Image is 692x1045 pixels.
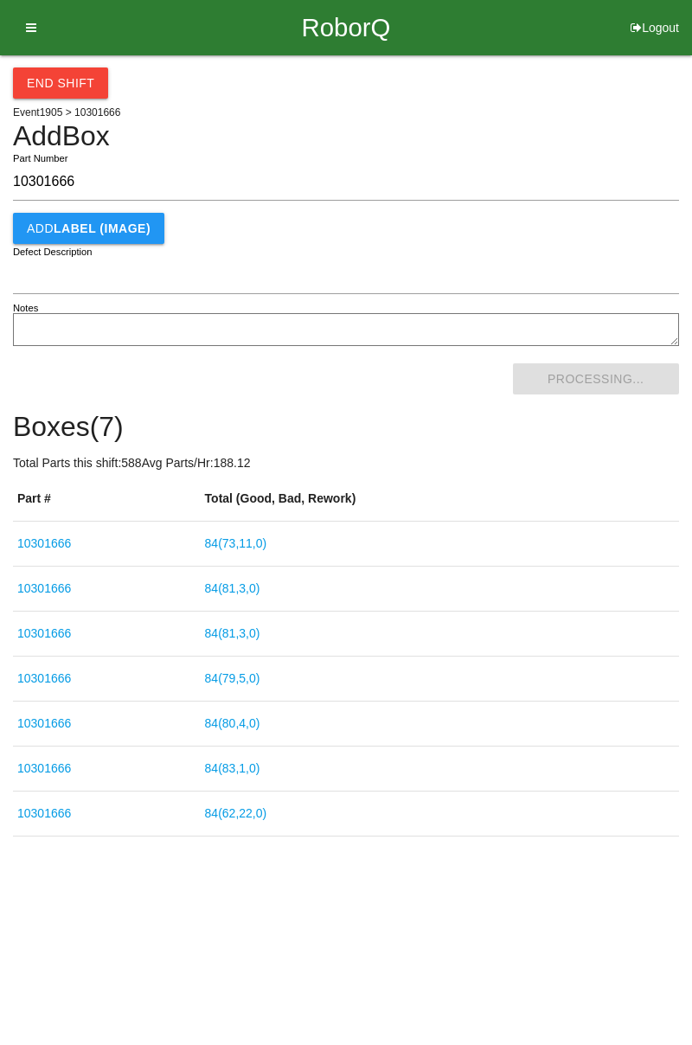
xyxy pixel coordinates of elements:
[17,671,71,685] a: 10301666
[205,761,260,775] a: 84(83,1,0)
[13,163,679,201] input: Required
[13,301,38,316] label: Notes
[13,454,679,472] p: Total Parts this shift: 588 Avg Parts/Hr: 188.12
[205,581,260,595] a: 84(81,3,0)
[13,412,679,442] h4: Boxes ( 7 )
[13,106,120,119] span: Event 1905 > 10301666
[205,626,260,640] a: 84(81,3,0)
[201,477,679,522] th: Total (Good, Bad, Rework)
[205,671,260,685] a: 84(79,5,0)
[13,151,67,166] label: Part Number
[205,536,267,550] a: 84(73,11,0)
[13,477,201,522] th: Part #
[13,245,93,260] label: Defect Description
[54,221,151,235] b: LABEL (IMAGE)
[17,536,71,550] a: 10301666
[17,761,71,775] a: 10301666
[17,581,71,595] a: 10301666
[13,121,679,151] h4: Add Box
[13,67,108,99] button: End Shift
[205,716,260,730] a: 84(80,4,0)
[17,626,71,640] a: 10301666
[17,806,71,820] a: 10301666
[17,716,71,730] a: 10301666
[205,806,267,820] a: 84(62,22,0)
[13,213,164,244] button: AddLABEL (IMAGE)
